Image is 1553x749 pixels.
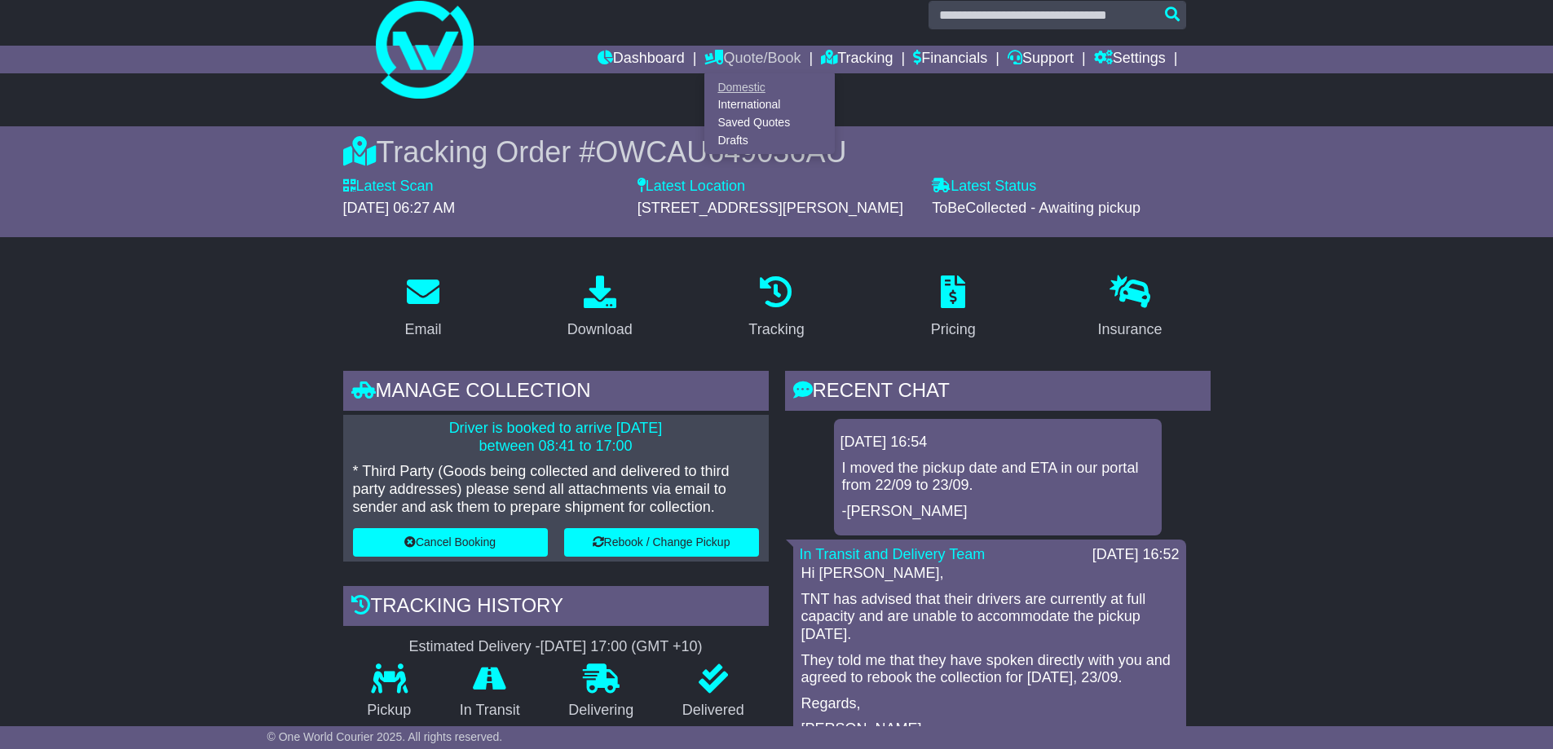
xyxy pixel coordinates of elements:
p: In Transit [435,702,545,720]
label: Latest Status [932,178,1036,196]
p: * Third Party (Goods being collected and delivered to third party addresses) please send all atta... [353,463,759,516]
p: They told me that they have spoken directly with you and agreed to rebook the collection for [DAT... [801,652,1178,687]
div: Manage collection [343,371,769,415]
button: Rebook / Change Pickup [564,528,759,557]
a: Insurance [1088,270,1173,346]
label: Latest Scan [343,178,434,196]
div: Email [404,319,441,341]
p: Delivered [658,702,769,720]
p: I moved the pickup date and ETA in our portal from 22/09 to 23/09. [842,460,1154,495]
span: ToBeCollected - Awaiting pickup [932,200,1140,216]
div: [DATE] 16:54 [840,434,1155,452]
span: [DATE] 06:27 AM [343,200,456,216]
a: Settings [1094,46,1166,73]
div: [DATE] 17:00 (GMT +10) [540,638,703,656]
a: In Transit and Delivery Team [800,546,986,562]
p: Hi [PERSON_NAME], [801,565,1178,583]
div: Tracking history [343,586,769,630]
p: -[PERSON_NAME] [842,503,1154,521]
a: Tracking [821,46,893,73]
div: Tracking Order # [343,134,1211,170]
p: Delivering [545,702,659,720]
p: Pickup [343,702,436,720]
a: Download [557,270,643,346]
div: Pricing [931,319,976,341]
a: Support [1008,46,1074,73]
p: [PERSON_NAME] [801,720,1178,738]
div: Download [567,319,633,341]
label: Latest Location [638,178,745,196]
a: Tracking [738,270,814,346]
a: Quote/Book [704,46,801,73]
p: TNT has advised that their drivers are currently at full capacity and are unable to accommodate t... [801,591,1178,644]
div: Estimated Delivery - [343,638,769,656]
a: Drafts [705,131,834,149]
div: Insurance [1098,319,1163,341]
a: Saved Quotes [705,114,834,132]
div: Quote/Book [704,73,835,154]
p: Regards, [801,695,1178,713]
a: Pricing [920,270,986,346]
a: Financials [913,46,987,73]
a: International [705,96,834,114]
span: OWCAU649036AU [595,135,846,169]
div: RECENT CHAT [785,371,1211,415]
a: Domestic [705,78,834,96]
div: Tracking [748,319,804,341]
span: © One World Courier 2025. All rights reserved. [267,730,503,743]
span: [STREET_ADDRESS][PERSON_NAME] [638,200,903,216]
a: Dashboard [598,46,685,73]
button: Cancel Booking [353,528,548,557]
p: Driver is booked to arrive [DATE] between 08:41 to 17:00 [353,420,759,455]
a: Email [394,270,452,346]
div: [DATE] 16:52 [1092,546,1180,564]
